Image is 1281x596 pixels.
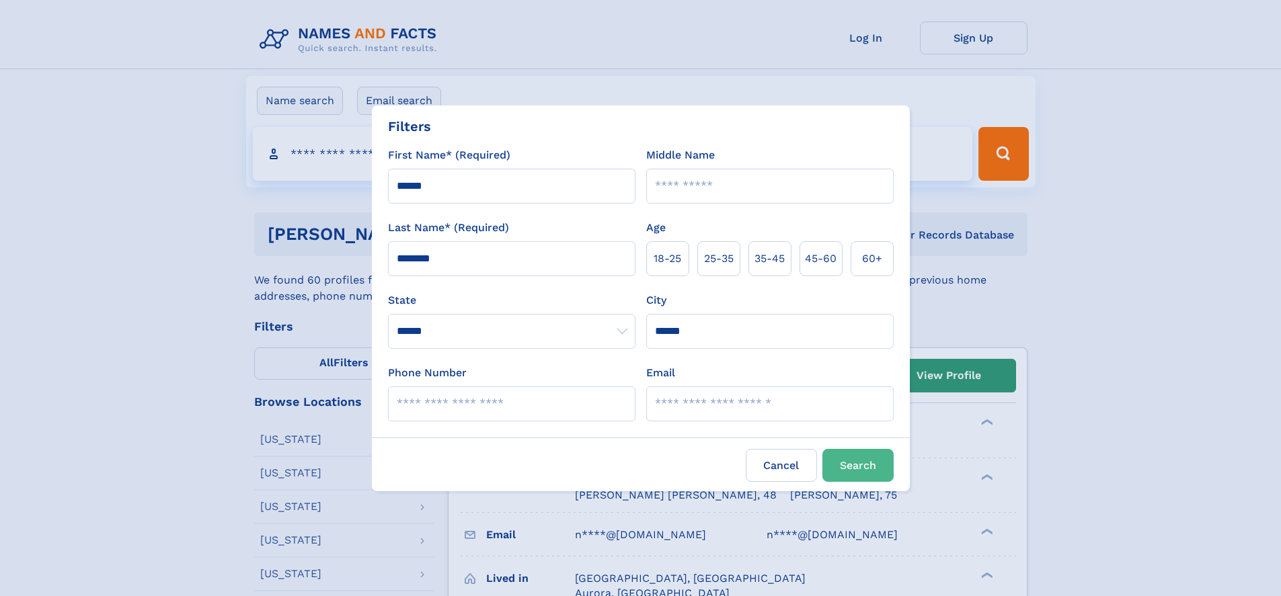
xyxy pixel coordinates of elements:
span: 18‑25 [654,251,681,267]
span: 60+ [862,251,882,267]
label: Last Name* (Required) [388,220,509,236]
label: Middle Name [646,147,715,163]
span: 45‑60 [805,251,837,267]
button: Search [822,449,894,482]
label: Email [646,365,675,381]
label: First Name* (Required) [388,147,510,163]
span: 25‑35 [704,251,734,267]
label: Age [646,220,666,236]
label: State [388,292,635,308]
div: Filters [388,116,431,136]
label: Cancel [746,449,817,482]
label: Phone Number [388,365,467,381]
label: City [646,292,666,308]
span: 35‑45 [754,251,785,267]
